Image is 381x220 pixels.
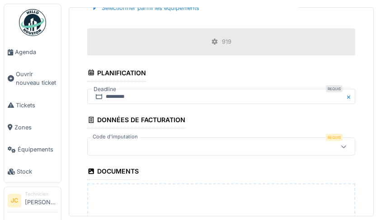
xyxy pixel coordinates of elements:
div: 919 [222,37,231,46]
span: Zones [14,123,57,132]
span: Ouvrir nouveau ticket [16,70,57,87]
li: JC [8,194,21,207]
a: Zones [4,116,61,138]
label: Deadline [93,84,117,94]
div: Sélectionner parmi les équipements [87,2,203,14]
span: Tickets [16,101,57,110]
div: Requis [326,85,343,92]
a: Agenda [4,41,61,63]
div: Données de facturation [87,113,185,128]
div: Technicien [25,191,57,197]
span: Agenda [15,48,57,56]
img: Badge_color-CXgf-gQk.svg [19,9,46,36]
button: Close [345,89,355,105]
span: Stock [17,167,57,176]
a: Ouvrir nouveau ticket [4,63,61,94]
a: Équipements [4,138,61,160]
div: Requis [326,134,343,141]
a: Stock [4,160,61,183]
a: JC Technicien[PERSON_NAME] [8,191,57,212]
span: Équipements [18,145,57,154]
label: Code d'imputation [91,133,140,141]
a: Tickets [4,94,61,116]
li: [PERSON_NAME] [25,191,57,210]
div: Documents [87,165,139,180]
div: Planification [87,66,146,82]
